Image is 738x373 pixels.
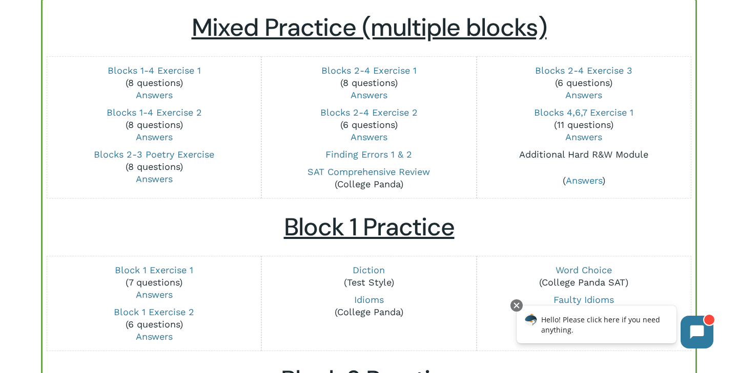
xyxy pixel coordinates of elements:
a: Diction [353,265,385,275]
a: Idioms [354,294,384,305]
a: Blocks 2-4 Exercise 1 [321,65,417,76]
a: Answers [136,131,173,142]
a: Blocks 2-3 Poetry Exercise [94,149,214,160]
a: Answers [351,90,387,100]
p: (8 questions) [54,106,255,143]
a: Block 1 Exercise 2 [114,306,194,317]
p: (College Panda) [269,166,469,190]
p: (6 questions) [269,106,469,143]
a: Answers [566,175,602,186]
iframe: Chatbot [506,297,724,359]
p: (Test Style) [269,264,469,289]
p: (8 questions) [54,148,255,185]
p: (College Panda) [269,294,469,318]
a: SAT Comprehensive Review [307,166,430,177]
a: Answers [136,90,173,100]
a: Finding Errors 1 & 2 [325,149,412,160]
a: Word Choice [556,265,612,275]
p: (11 questions) [483,106,684,143]
p: (6 questions) [54,306,255,343]
p: (8 questions) [54,64,255,101]
a: Blocks 2-4 Exercise 2 [320,107,418,118]
a: Answers [136,173,173,184]
p: (7 questions) [54,264,255,301]
p: ( ) [483,174,684,187]
a: Blocks 2-4 Exercise 3 [535,65,632,76]
p: (8 questions) [269,64,469,101]
a: Blocks 4,6,7 Exercise 1 [534,107,633,118]
a: Faulty Idioms [553,294,614,305]
a: Additional Hard R&W Module [519,149,648,160]
a: Blocks 1-4 Exercise 1 [108,65,201,76]
p: (6 questions) [483,64,684,101]
p: (Test Style) [483,311,684,336]
a: Block 1 Exercise 1 [115,265,193,275]
a: Answers [565,90,602,100]
u: Block 1 Practice [284,211,455,243]
a: Answers [565,131,602,142]
u: Mixed Practice (multiple blocks) [192,11,547,43]
a: Blocks 1-4 Exercise 2 [107,107,202,118]
a: Answers [351,131,387,142]
a: Answers [136,289,173,300]
p: (College Panda SAT) [483,264,684,289]
a: Answers [136,331,173,342]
